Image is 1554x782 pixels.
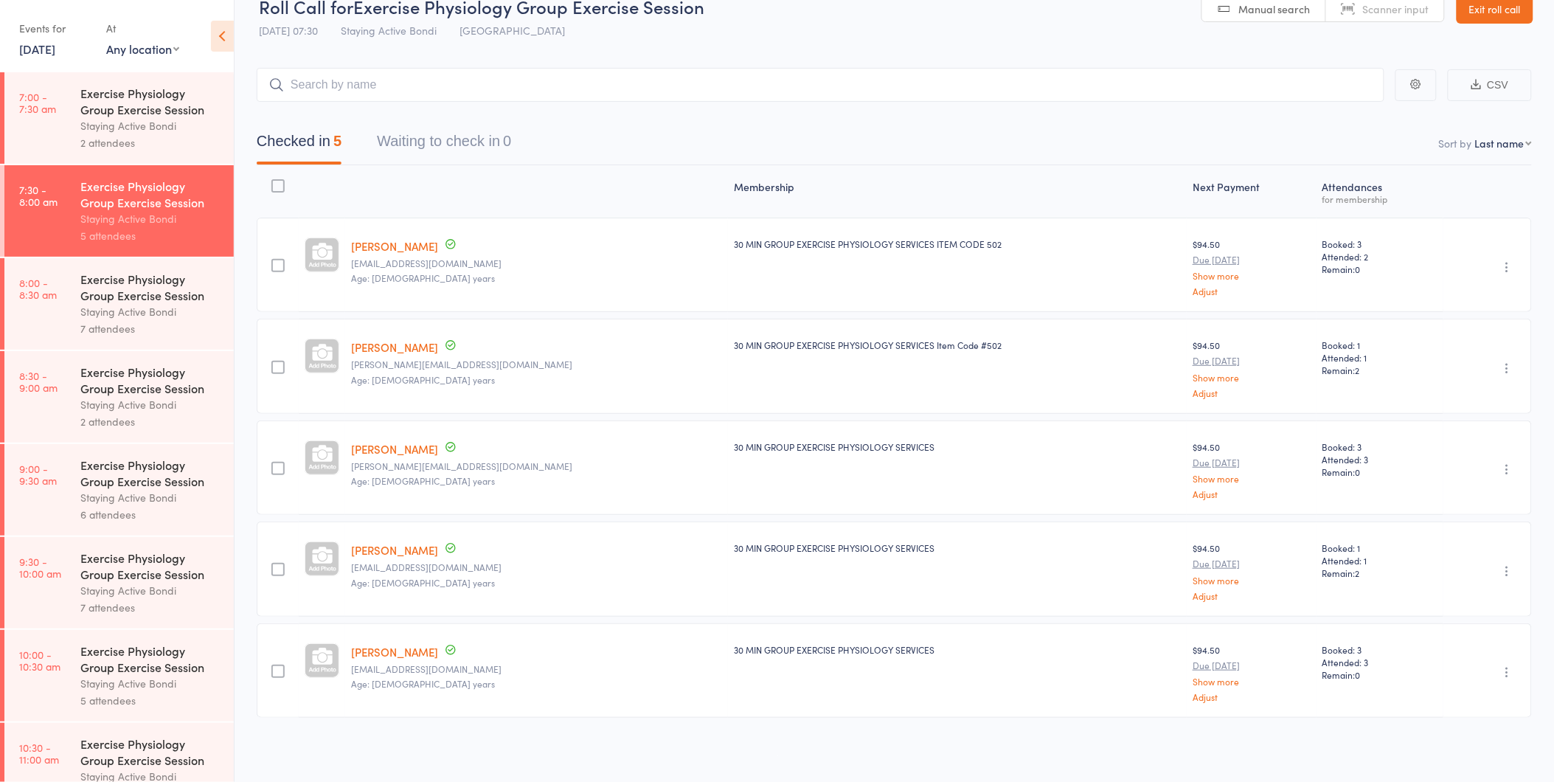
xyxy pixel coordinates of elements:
[1322,668,1437,681] span: Remain:
[734,643,1181,656] div: 30 MIN GROUP EXERCISE PHYSIOLOGY SERVICES
[80,692,221,709] div: 5 attendees
[80,178,221,210] div: Exercise Physiology Group Exercise Session
[1193,271,1311,280] a: Show more
[80,303,221,320] div: Staying Active Bondi
[1322,250,1437,263] span: Attended: 2
[1356,466,1361,478] span: 0
[351,562,722,572] small: tkoter@yahoo.com
[4,165,234,257] a: 7:30 -8:00 amExercise Physiology Group Exercise SessionStaying Active Bondi5 attendees
[1475,136,1524,150] div: Last name
[80,457,221,489] div: Exercise Physiology Group Exercise Session
[728,172,1187,211] div: Membership
[19,741,59,765] time: 10:30 - 11:00 am
[351,238,438,254] a: [PERSON_NAME]
[4,444,234,536] a: 9:00 -9:30 amExercise Physiology Group Exercise SessionStaying Active Bondi6 attendees
[80,599,221,616] div: 7 attendees
[19,277,57,300] time: 8:00 - 8:30 am
[1193,591,1311,601] a: Adjust
[257,68,1384,102] input: Search by name
[1193,558,1311,569] small: Due [DATE]
[1322,194,1437,204] div: for membership
[351,441,438,457] a: [PERSON_NAME]
[19,648,60,672] time: 10:00 - 10:30 am
[1322,656,1437,668] span: Attended: 3
[80,271,221,303] div: Exercise Physiology Group Exercise Session
[1239,1,1311,16] span: Manual search
[80,413,221,430] div: 2 attendees
[80,134,221,151] div: 2 attendees
[351,359,722,370] small: eric@emb.net.au
[80,550,221,582] div: Exercise Physiology Group Exercise Session
[1322,263,1437,275] span: Remain:
[80,85,221,117] div: Exercise Physiology Group Exercise Session
[80,320,221,337] div: 7 attendees
[1193,356,1311,366] small: Due [DATE]
[1322,541,1437,554] span: Booked: 1
[351,542,438,558] a: [PERSON_NAME]
[351,461,722,471] small: annette.gray74@icloud.com
[351,373,495,386] span: Age: [DEMOGRAPHIC_DATA] years
[351,474,495,487] span: Age: [DEMOGRAPHIC_DATA] years
[257,125,341,165] button: Checked in5
[734,238,1181,250] div: 30 MIN GROUP EXERCISE PHYSIOLOGY SERVICES ITEM CODE 502
[259,23,318,38] span: [DATE] 07:30
[1322,339,1437,351] span: Booked: 1
[341,23,437,38] span: Staying Active Bondi
[106,41,179,57] div: Any location
[1187,172,1317,211] div: Next Payment
[1448,69,1532,101] button: CSV
[1322,466,1437,478] span: Remain:
[1356,263,1361,275] span: 0
[4,537,234,629] a: 9:30 -10:00 amExercise Physiology Group Exercise SessionStaying Active Bondi7 attendees
[1193,575,1311,585] a: Show more
[1193,440,1311,499] div: $94.50
[1193,677,1311,686] a: Show more
[1322,643,1437,656] span: Booked: 3
[1322,440,1437,453] span: Booked: 3
[80,364,221,396] div: Exercise Physiology Group Exercise Session
[1193,489,1311,499] a: Adjust
[1317,172,1443,211] div: Atten­dances
[1193,388,1311,398] a: Adjust
[1193,541,1311,600] div: $94.50
[19,184,58,207] time: 7:30 - 8:00 am
[4,258,234,350] a: 8:00 -8:30 amExercise Physiology Group Exercise SessionStaying Active Bondi7 attendees
[351,677,495,690] span: Age: [DEMOGRAPHIC_DATA] years
[333,133,341,149] div: 5
[1193,457,1311,468] small: Due [DATE]
[1322,238,1437,250] span: Booked: 3
[734,541,1181,554] div: 30 MIN GROUP EXERCISE PHYSIOLOGY SERVICES
[1363,1,1429,16] span: Scanner input
[1193,339,1311,397] div: $94.50
[80,736,221,768] div: Exercise Physiology Group Exercise Session
[1193,255,1311,265] small: Due [DATE]
[1356,567,1360,579] span: 2
[1193,643,1311,702] div: $94.50
[1193,373,1311,382] a: Show more
[351,576,495,589] span: Age: [DEMOGRAPHIC_DATA] years
[4,630,234,722] a: 10:00 -10:30 amExercise Physiology Group Exercise SessionStaying Active Bondi5 attendees
[80,396,221,413] div: Staying Active Bondi
[4,72,234,164] a: 7:00 -7:30 amExercise Physiology Group Exercise SessionStaying Active Bondi2 attendees
[19,16,91,41] div: Events for
[80,582,221,599] div: Staying Active Bondi
[1193,692,1311,702] a: Adjust
[80,643,221,675] div: Exercise Physiology Group Exercise Session
[503,133,511,149] div: 0
[351,271,495,284] span: Age: [DEMOGRAPHIC_DATA] years
[1193,474,1311,483] a: Show more
[1439,136,1472,150] label: Sort by
[1322,453,1437,466] span: Attended: 3
[1193,286,1311,296] a: Adjust
[80,227,221,244] div: 5 attendees
[1356,668,1361,681] span: 0
[351,339,438,355] a: [PERSON_NAME]
[19,463,57,486] time: 9:00 - 9:30 am
[19,370,58,393] time: 8:30 - 9:00 am
[19,41,55,57] a: [DATE]
[80,489,221,506] div: Staying Active Bondi
[80,117,221,134] div: Staying Active Bondi
[1322,351,1437,364] span: Attended: 1
[80,675,221,692] div: Staying Active Bondi
[19,91,56,114] time: 7:00 - 7:30 am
